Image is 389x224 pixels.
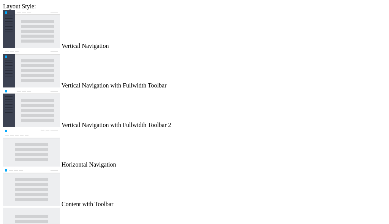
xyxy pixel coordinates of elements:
md-radio-button: Content with Toolbar [3,168,386,208]
span: Vertical Navigation with Fullwidth Toolbar 2 [62,122,171,128]
span: Vertical Navigation [62,43,109,49]
span: Horizontal Navigation [62,161,116,168]
md-radio-button: Vertical Navigation [3,10,386,49]
img: vertical-nav-with-full-toolbar.jpg [3,49,60,87]
span: Content with Toolbar [62,201,113,207]
img: horizontal-nav.jpg [3,129,60,167]
img: vertical-nav.jpg [3,10,60,48]
span: Vertical Navigation with Fullwidth Toolbar [62,82,167,89]
md-radio-button: Horizontal Navigation [3,129,386,168]
md-radio-button: Vertical Navigation with Fullwidth Toolbar 2 [3,89,386,129]
div: Layout Style: [3,3,386,10]
md-radio-button: Vertical Navigation with Fullwidth Toolbar [3,49,386,89]
img: vertical-nav-with-full-toolbar-2.jpg [3,89,60,127]
img: content-with-toolbar.jpg [3,168,60,206]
